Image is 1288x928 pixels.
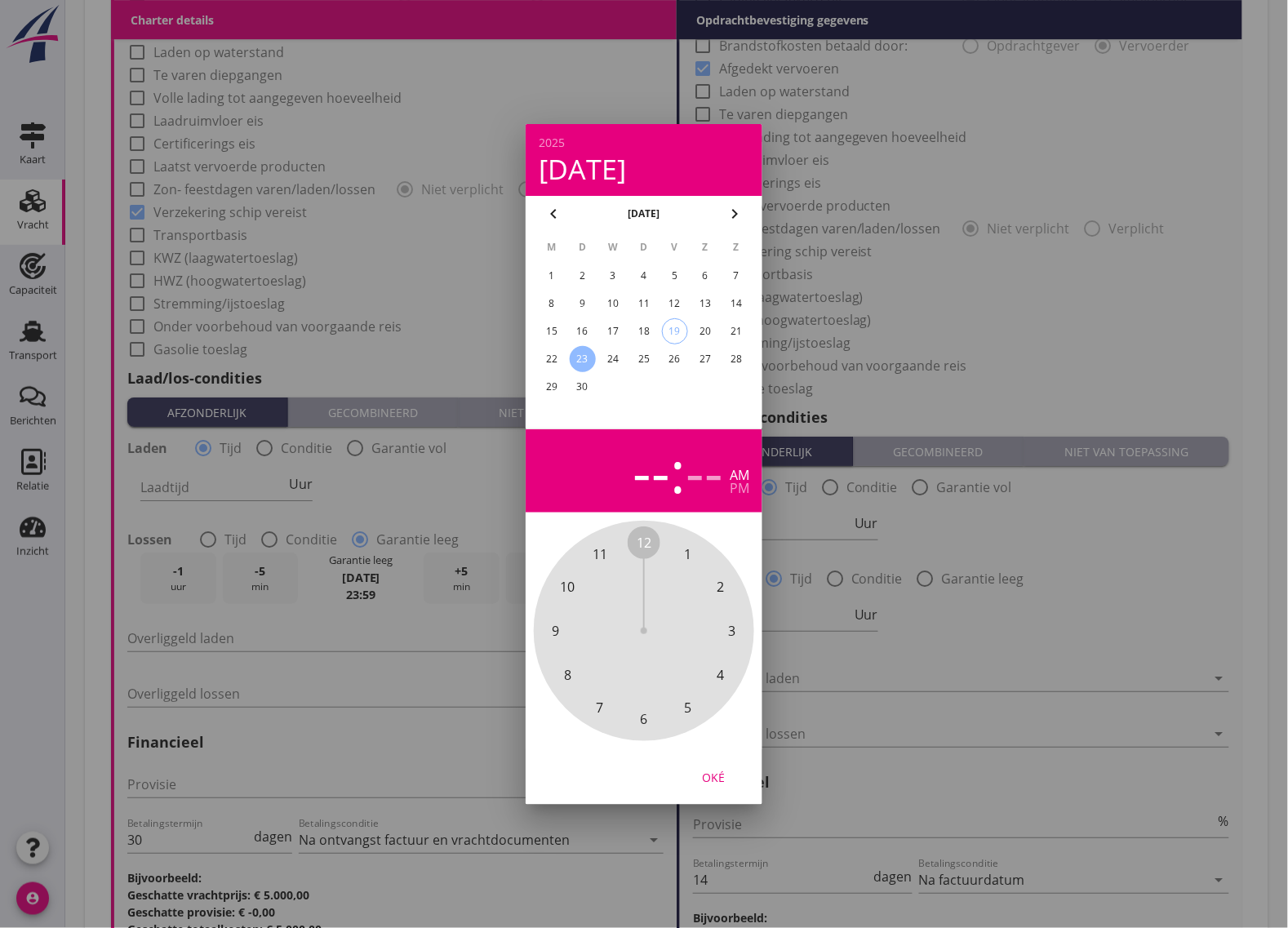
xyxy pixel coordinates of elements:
button: 22 [539,346,565,372]
div: Oké [691,768,736,785]
span: 8 [564,665,571,685]
span: 10 [560,577,575,597]
button: 18 [631,318,657,344]
button: 28 [723,346,749,372]
button: 23 [570,346,596,372]
th: D [629,233,659,261]
span: 9 [553,621,560,641]
i: chevron_right [725,204,744,224]
span: 2 [717,577,724,597]
th: W [598,233,628,261]
th: D [568,233,597,261]
span: 5 [685,697,692,717]
button: 11 [631,291,657,317]
button: 9 [570,291,596,317]
button: 21 [723,318,749,344]
button: 16 [570,318,596,344]
button: 8 [539,291,565,317]
button: 30 [570,374,596,400]
span: 12 [637,533,651,553]
button: 29 [539,374,565,400]
button: 26 [662,346,688,372]
div: am [730,468,749,482]
div: pm [730,482,749,495]
div: 2025 [539,137,749,149]
div: 19 [663,319,687,344]
button: 7 [723,263,749,289]
button: 2 [570,263,596,289]
th: Z [691,233,721,261]
span: 11 [593,544,607,564]
button: 27 [692,346,718,372]
span: 4 [717,665,724,685]
button: 20 [692,318,718,344]
button: 5 [662,263,688,289]
i: chevron_left [544,204,563,224]
th: M [537,233,566,261]
button: 14 [723,291,749,317]
span: 7 [597,697,604,717]
button: 3 [600,263,626,289]
th: V [660,233,690,261]
span: 6 [641,709,648,729]
button: 13 [692,291,718,317]
th: Z [722,233,751,261]
button: 17 [600,318,626,344]
button: 24 [600,346,626,372]
div: -- [686,442,723,500]
span: 1 [685,544,692,564]
button: 6 [692,263,718,289]
button: 10 [600,291,626,317]
div: -- [633,442,670,500]
button: 1 [539,263,565,289]
button: 12 [662,291,688,317]
span: : [670,442,686,500]
button: 4 [631,263,657,289]
button: 25 [631,346,657,372]
div: [DATE] [539,155,749,183]
button: 15 [539,318,565,344]
span: 3 [729,621,736,641]
button: Oké [677,762,749,792]
button: 19 [662,318,688,344]
button: [DATE] [624,202,665,226]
